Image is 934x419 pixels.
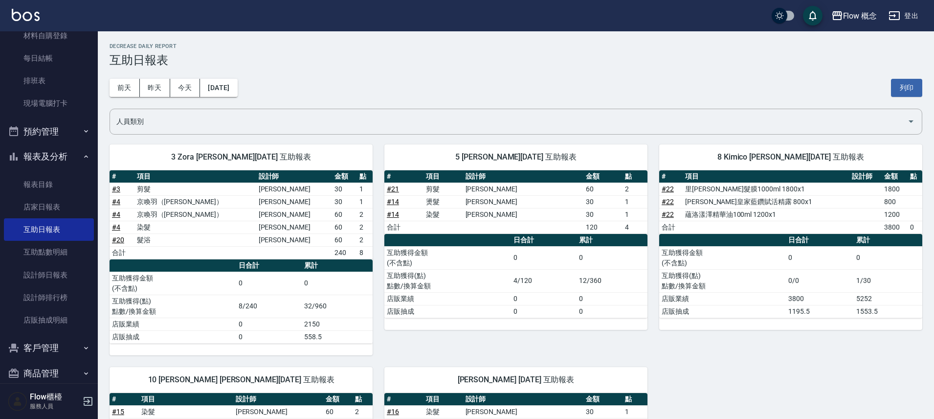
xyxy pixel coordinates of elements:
td: 0 [236,272,302,295]
td: 4 [623,221,647,233]
td: 互助獲得(點) 點數/換算金額 [384,269,511,292]
td: 染髮 [139,405,233,418]
th: 點 [908,170,922,183]
td: [PERSON_NAME] [233,405,323,418]
th: 設計師 [256,170,333,183]
table: a dense table [659,170,922,234]
td: 0 [236,330,302,343]
span: 3 Zora [PERSON_NAME][DATE] 互助報表 [121,152,361,162]
table: a dense table [110,170,373,259]
td: 0 [511,246,577,269]
button: 今天 [170,79,200,97]
td: 3800 [882,221,908,233]
th: 項目 [134,170,256,183]
td: 店販業績 [659,292,786,305]
a: #4 [112,198,120,206]
td: 0 [577,292,647,305]
td: 1 [357,183,373,195]
th: 項目 [683,170,849,183]
h5: Flow櫃檯 [30,392,80,402]
td: 染髮 [134,221,256,233]
td: 蘊洛漾澤精華油100ml 1200x1 [683,208,849,221]
td: 3800 [786,292,854,305]
th: 設計師 [233,393,323,406]
a: #22 [662,210,674,218]
td: 5252 [854,292,922,305]
table: a dense table [384,170,647,234]
button: 報表及分析 [4,144,94,169]
td: 1553.5 [854,305,922,318]
td: 店販業績 [110,318,236,330]
td: 合計 [659,221,683,233]
td: 店販抽成 [110,330,236,343]
th: # [384,393,423,406]
button: 列印 [891,79,922,97]
td: 互助獲得金額 (不含點) [659,246,786,269]
th: 日合計 [511,234,577,247]
a: 店家日報表 [4,196,94,218]
td: 8 [357,246,373,259]
button: 預約管理 [4,119,94,144]
td: 1800 [882,183,908,195]
td: 0 [577,305,647,318]
td: 0 [511,292,577,305]
td: 30 [583,208,623,221]
td: [PERSON_NAME] [256,221,333,233]
td: 12/360 [577,269,647,292]
td: [PERSON_NAME]皇家藍鑽賦活精露 800x1 [683,195,849,208]
th: # [110,393,139,406]
td: 32/960 [302,295,373,318]
th: 點 [623,170,647,183]
td: 4/120 [511,269,577,292]
p: 服務人員 [30,402,80,411]
a: #16 [387,408,399,416]
td: 2 [357,221,373,233]
button: [DATE] [200,79,237,97]
td: [PERSON_NAME] [256,208,333,221]
th: 項目 [423,170,463,183]
td: 2 [357,233,373,246]
th: # [384,170,423,183]
td: [PERSON_NAME] [463,195,583,208]
td: 2 [353,405,373,418]
td: 合計 [384,221,423,233]
a: 每日結帳 [4,47,94,70]
td: [PERSON_NAME] [256,195,333,208]
td: 60 [323,405,353,418]
button: 昨天 [140,79,170,97]
a: 報表目錄 [4,173,94,196]
a: 互助日報表 [4,218,94,241]
td: 2150 [302,318,373,330]
span: 10 [PERSON_NAME] [PERSON_NAME][DATE] 互助報表 [121,375,361,385]
a: 互助點數明細 [4,241,94,263]
td: [PERSON_NAME] [256,183,333,195]
th: 累計 [302,259,373,272]
a: #22 [662,198,674,206]
th: 金額 [323,393,353,406]
td: 0 [302,272,373,295]
th: 日合計 [236,259,302,272]
th: 點 [623,393,647,406]
td: [PERSON_NAME] [463,405,583,418]
th: 金額 [882,170,908,183]
td: 1 [357,195,373,208]
th: 設計師 [463,393,583,406]
img: Person [8,392,27,411]
a: #14 [387,198,399,206]
td: 京喚羽（[PERSON_NAME]） [134,208,256,221]
th: 金額 [332,170,357,183]
td: 燙髮 [423,195,463,208]
td: 60 [332,233,357,246]
a: #4 [112,210,120,218]
a: #14 [387,210,399,218]
th: 日合計 [786,234,854,247]
a: 設計師排行榜 [4,286,94,309]
th: 設計師 [463,170,583,183]
th: 設計師 [849,170,882,183]
a: #3 [112,185,120,193]
td: 120 [583,221,623,233]
td: 30 [583,405,623,418]
td: 1195.5 [786,305,854,318]
span: [PERSON_NAME] [DATE] 互助報表 [396,375,636,385]
td: [PERSON_NAME] [463,183,583,195]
